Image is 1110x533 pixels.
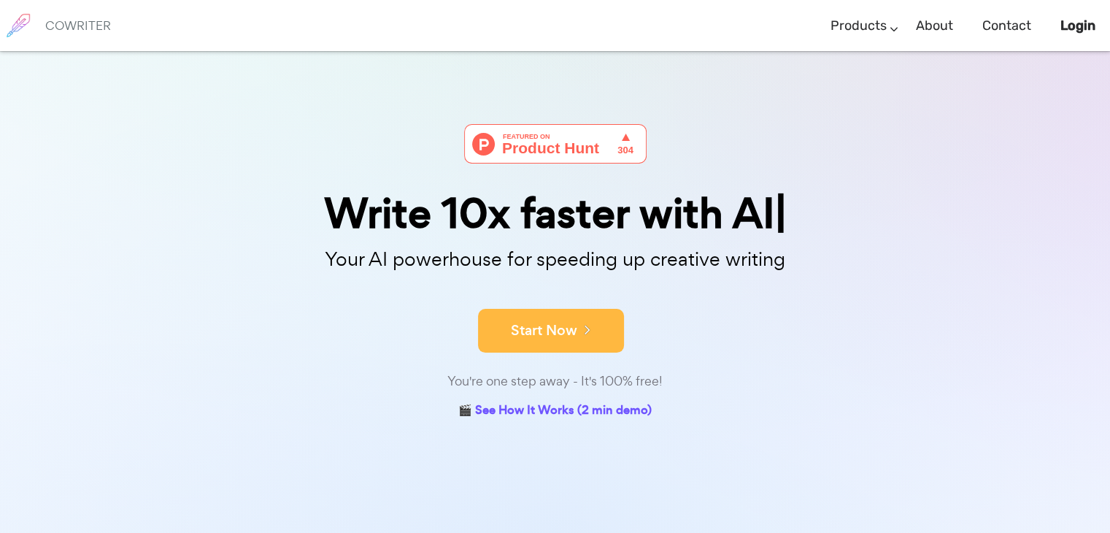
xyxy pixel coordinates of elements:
[464,124,647,164] img: Cowriter - Your AI buddy for speeding up creative writing | Product Hunt
[190,244,920,275] p: Your AI powerhouse for speeding up creative writing
[916,4,953,47] a: About
[478,309,624,353] button: Start Now
[1060,4,1095,47] a: Login
[982,4,1031,47] a: Contact
[1060,18,1095,34] b: Login
[190,371,920,392] div: You're one step away - It's 100% free!
[190,193,920,234] div: Write 10x faster with AI
[830,4,887,47] a: Products
[458,400,652,423] a: 🎬 See How It Works (2 min demo)
[45,19,111,32] h6: COWRITER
